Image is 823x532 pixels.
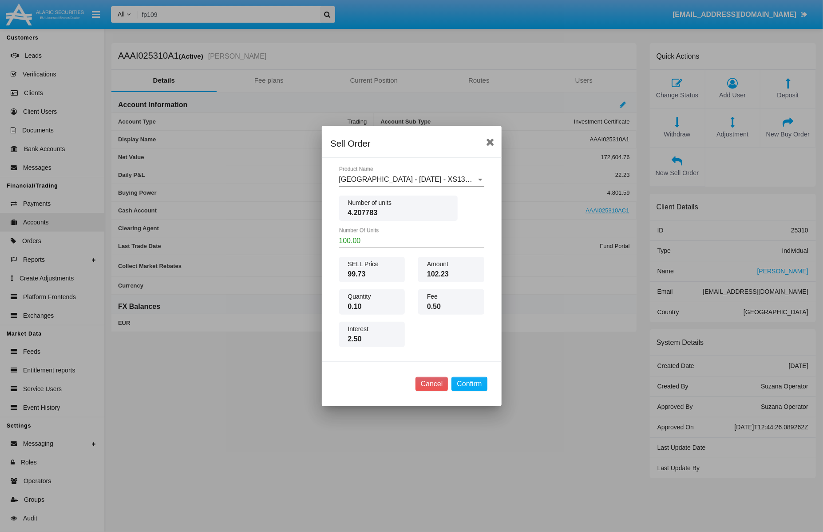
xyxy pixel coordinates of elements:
span: [GEOGRAPHIC_DATA] - [DATE] - XS1312891549 [339,176,497,183]
span: 4.207783 [348,208,449,218]
span: 102.23 [427,269,475,280]
span: 0.50 [427,301,475,312]
span: Quantity [348,292,396,301]
span: Amount [427,260,475,269]
button: Confirm [451,377,487,391]
div: Sell Order [331,136,493,151]
span: 2.50 [348,334,396,344]
button: Cancel [415,377,448,391]
span: 0.10 [348,301,396,312]
span: 99.73 [348,269,396,280]
span: SELL Price [348,260,396,269]
span: Fee [427,292,475,301]
span: Number of units [348,198,449,208]
span: Interest [348,324,396,334]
